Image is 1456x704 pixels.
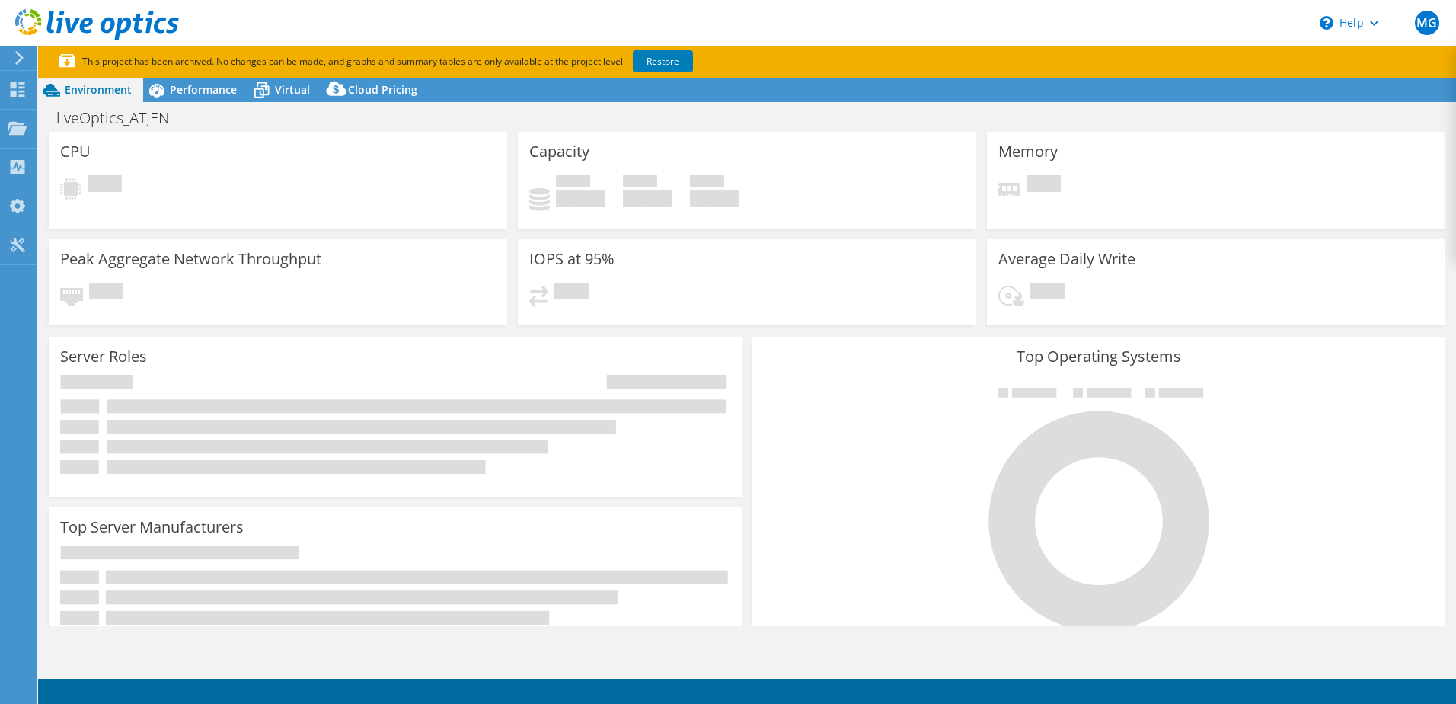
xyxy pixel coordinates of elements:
[1027,175,1061,196] span: Pending
[690,175,724,190] span: Total
[623,175,657,190] span: Free
[1030,283,1065,303] span: Pending
[60,143,91,160] h3: CPU
[170,82,237,97] span: Performance
[556,190,605,207] h4: 0 GiB
[348,82,417,97] span: Cloud Pricing
[623,190,672,207] h4: 0 GiB
[88,175,122,196] span: Pending
[89,283,123,303] span: Pending
[764,348,1434,365] h3: Top Operating Systems
[49,110,193,126] h1: lIveOptics_ATJEN
[998,251,1135,267] h3: Average Daily Write
[690,190,739,207] h4: 0 GiB
[60,251,321,267] h3: Peak Aggregate Network Throughput
[556,175,590,190] span: Used
[633,50,693,72] a: Restore
[554,283,589,303] span: Pending
[529,251,615,267] h3: IOPS at 95%
[529,143,589,160] h3: Capacity
[59,53,806,70] p: This project has been archived. No changes can be made, and graphs and summary tables are only av...
[60,348,147,365] h3: Server Roles
[998,143,1058,160] h3: Memory
[60,519,244,536] h3: Top Server Manufacturers
[1320,16,1333,30] svg: \n
[65,82,132,97] span: Environment
[275,82,310,97] span: Virtual
[1415,11,1439,35] span: MG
